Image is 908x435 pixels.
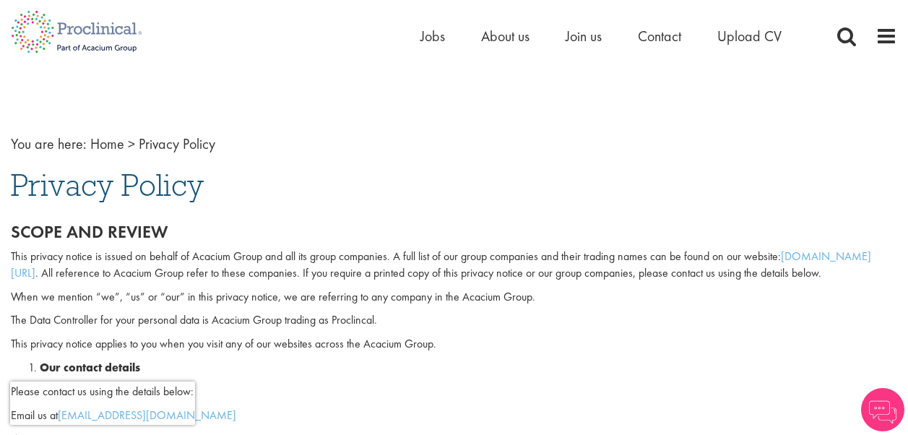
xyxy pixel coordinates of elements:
span: Privacy Policy [11,165,204,204]
p: Email us at [11,408,897,424]
span: You are here: [11,134,87,153]
a: Jobs [420,27,445,46]
p: The Data Controller for your personal data is Acacium Group trading as Proclincal. [11,312,897,329]
a: [DOMAIN_NAME][URL] [11,249,871,280]
a: Contact [638,27,681,46]
span: > [128,134,135,153]
p: This privacy notice is issued on behalf of Acacium Group and all its group companies. A full list... [11,249,897,282]
p: When we mention “we”, “us” or “our” in this privacy notice, we are referring to any company in th... [11,289,897,306]
a: About us [481,27,529,46]
p: This privacy notice applies to you when you visit any of our websites across the Acacium Group. [11,336,897,353]
h2: Scope and review [11,223,897,241]
img: Chatbot [861,388,904,431]
span: Privacy Policy [139,134,215,153]
a: Join us [566,27,602,46]
a: Upload CV [717,27,782,46]
iframe: reCAPTCHA [10,382,195,425]
p: Please contact us using the details below: [11,384,897,400]
a: breadcrumb link [90,134,124,153]
strong: Our contact details [40,360,140,375]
